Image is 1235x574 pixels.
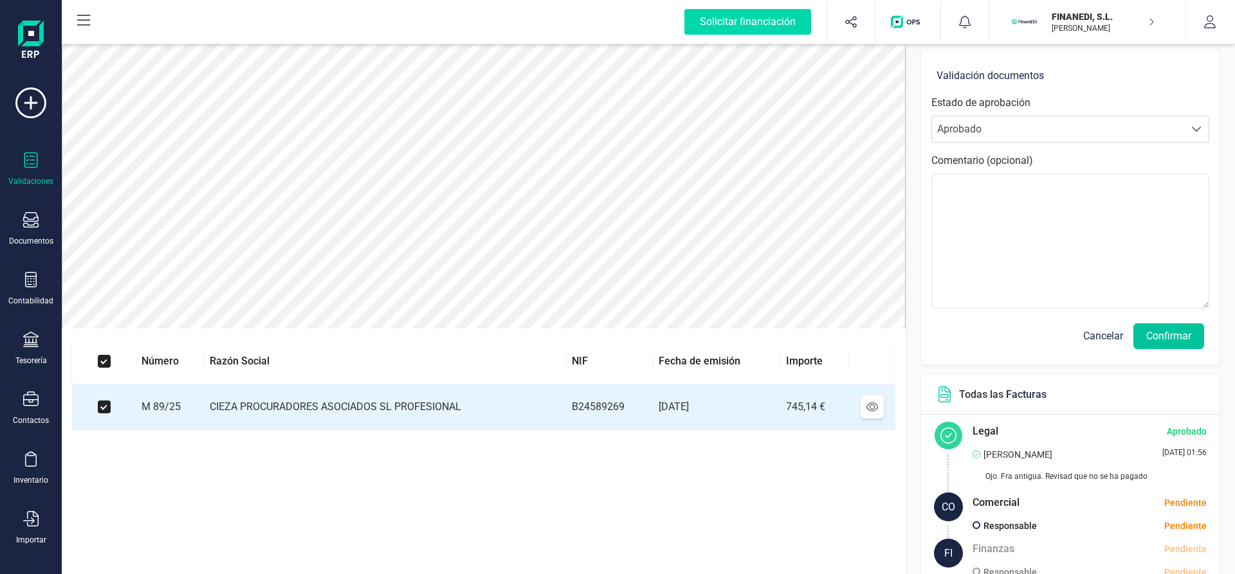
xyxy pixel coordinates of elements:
[931,153,1033,168] label: Comentario (opcional)
[983,447,1052,462] p: [PERSON_NAME]
[937,67,1204,85] h6: Validación documentos
[985,469,1193,484] p: Ojo. Fra antigua. Revisad que no se ha pagado
[931,95,1030,111] label: Estado de aprobación
[983,518,1037,534] p: Responsable
[654,384,781,430] td: [DATE]
[1167,425,1207,438] div: Aprobado
[205,339,566,384] th: Razón Social
[1164,543,1207,556] div: Pendiente
[16,535,46,545] div: Importar
[891,15,925,28] img: Logo de OPS
[973,421,998,442] h5: Legal
[8,296,53,306] div: Contabilidad
[781,384,849,430] td: 745,14 €
[654,339,781,384] th: Fecha de emisión
[669,1,827,42] button: Solicitar financiación
[14,475,48,485] div: Inventario
[1011,8,1039,36] img: FI
[136,339,205,384] th: Número
[15,355,47,366] div: Tesorería
[205,384,566,430] td: CIEZA PROCURADORES ASOCIADOS SL PROFESIONAL
[883,1,933,42] button: Logo de OPS
[1005,1,1170,42] button: FIFINANEDI, S.L.[PERSON_NAME]
[567,339,654,384] th: NIF
[934,492,963,521] div: CO
[781,339,849,384] th: Importe
[1006,388,1047,400] span: Facturas
[1052,23,1155,33] p: [PERSON_NAME]
[1052,10,1155,23] p: FINANEDI, S.L.
[136,384,205,430] td: M 89/25
[1164,496,1207,510] div: Pendiente
[959,387,1047,402] p: Todas las
[18,21,44,62] img: Logo Finanedi
[1093,519,1207,533] div: Pendiente
[1083,328,1123,344] span: Cancelar
[13,415,49,426] div: Contactos
[973,492,1020,513] h5: Comercial
[684,9,811,35] div: Solicitar financiación
[567,384,654,430] td: B24589269
[973,539,1014,559] h5: Finanzas
[932,116,1184,142] span: Aprobado
[1162,447,1207,462] div: [DATE] 01:56
[8,176,53,186] div: Validaciones
[1133,323,1204,349] button: Confirmar
[934,539,963,568] div: FI
[9,236,53,246] div: Documentos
